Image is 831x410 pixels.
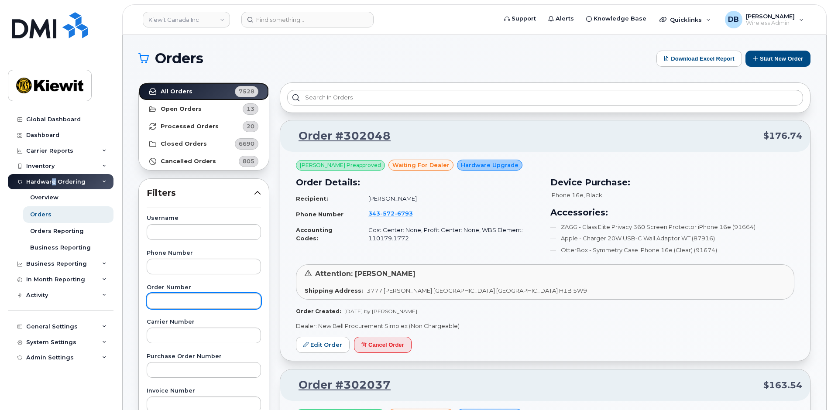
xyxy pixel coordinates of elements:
label: Username [147,215,261,221]
span: 3777 [PERSON_NAME] [GEOGRAPHIC_DATA] [GEOGRAPHIC_DATA] H1B 5W9 [367,287,587,294]
span: 343 [368,210,413,217]
td: [PERSON_NAME] [361,191,540,206]
a: Edit Order [296,337,350,353]
iframe: Messenger Launcher [793,372,824,403]
span: Hardware Upgrade [461,161,519,169]
span: 6793 [395,210,413,217]
span: , Black [584,191,602,198]
span: 20 [247,122,254,130]
span: 13 [247,105,254,113]
strong: Cancelled Orders [161,158,216,165]
a: Cancelled Orders805 [139,153,269,170]
strong: All Orders [161,88,192,95]
h3: Accessories: [550,206,794,219]
label: Order Number [147,285,261,290]
h3: Order Details: [296,176,540,189]
strong: Processed Orders [161,123,219,130]
label: Carrier Number [147,319,261,325]
label: Purchase Order Number [147,354,261,359]
span: 805 [243,157,254,165]
span: Orders [155,52,203,65]
strong: Open Orders [161,106,202,113]
span: Filters [147,187,254,199]
span: $163.54 [763,379,802,392]
span: 572 [380,210,395,217]
span: iPhone 16e [550,191,584,198]
strong: Shipping Address: [305,287,363,294]
strong: Recipient: [296,195,328,202]
span: Attention: [PERSON_NAME] [315,270,415,278]
input: Search in orders [287,90,803,106]
strong: Accounting Codes: [296,226,333,242]
a: Processed Orders20 [139,118,269,135]
strong: Phone Number [296,211,343,218]
a: Order #302048 [288,128,391,144]
a: Order #302037 [288,377,391,393]
strong: Order Created: [296,308,341,314]
td: Cost Center: None, Profit Center: None, WBS Element: 110179.1772 [361,222,540,246]
h3: Device Purchase: [550,176,794,189]
label: Invoice Number [147,388,261,394]
span: 6690 [239,140,254,148]
li: Apple - Charger 20W USB-C Wall Adaptor WT (87916) [550,234,794,243]
a: Closed Orders6690 [139,135,269,153]
button: Start New Order [745,51,810,67]
a: 3435726793 [368,210,423,217]
span: 7528 [239,87,254,96]
li: ZAGG - Glass Elite Privacy 360 Screen Protector iPhone 16e (91664) [550,223,794,231]
strong: Closed Orders [161,140,207,147]
button: Download Excel Report [656,51,742,67]
a: All Orders7528 [139,83,269,100]
span: waiting for dealer [392,161,450,169]
a: Open Orders13 [139,100,269,118]
span: [PERSON_NAME] Preapproved [300,161,381,169]
p: Dealer: New Bell Procurement Simplex (Non Chargeable) [296,322,794,330]
span: $176.74 [763,130,802,142]
li: OtterBox - Symmetry Case iPhone 16e (Clear) (91674) [550,246,794,254]
label: Phone Number [147,250,261,256]
span: [DATE] by [PERSON_NAME] [344,308,417,314]
button: Cancel Order [354,337,412,353]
